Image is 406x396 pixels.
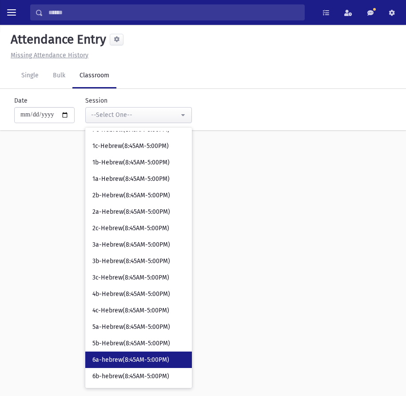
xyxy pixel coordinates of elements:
[43,4,304,20] input: Search
[92,191,170,200] span: 2b-Hebrew(8:45AM-5:00PM)
[91,110,179,120] div: --Select One--
[92,339,170,348] span: 5b-Hebrew(8:45AM-5:00PM)
[92,240,170,249] span: 3a-Hebrew(8:45AM-5:00PM)
[92,257,170,266] span: 3b-Hebrew(8:45AM-5:00PM)
[92,224,169,233] span: 2c-Hebrew(8:45AM-5:00PM)
[14,64,46,88] a: Single
[92,290,170,299] span: 4b-Hebrew(8:45AM-5:00PM)
[7,32,106,47] h5: Attendance Entry
[92,306,169,315] span: 4c-Hebrew(8:45AM-5:00PM)
[46,64,72,88] a: Bulk
[92,142,169,151] span: 1c-Hebrew(8:45AM-5:00PM)
[14,96,28,105] label: Date
[4,4,20,20] button: toggle menu
[92,125,170,134] span: Pc-Hebrew(8:45AM-5:00PM)
[92,323,170,332] span: 5a-Hebrew(8:45AM-5:00PM)
[7,52,88,59] a: Missing Attendance History
[72,64,116,88] a: Classroom
[92,372,169,381] span: 6b-hebrew(8:45AM-5:00PM)
[92,208,170,216] span: 2a-Hebrew(8:45AM-5:00PM)
[85,96,107,105] label: Session
[85,107,192,123] button: --Select One--
[92,356,169,364] span: 6a-hebrew(8:45AM-5:00PM)
[92,175,170,184] span: 1a-Hebrew(8:45AM-5:00PM)
[11,52,88,59] u: Missing Attendance History
[92,158,170,167] span: 1b-Hebrew(8:45AM-5:00PM)
[92,273,169,282] span: 3c-Hebrew(8:45AM-5:00PM)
